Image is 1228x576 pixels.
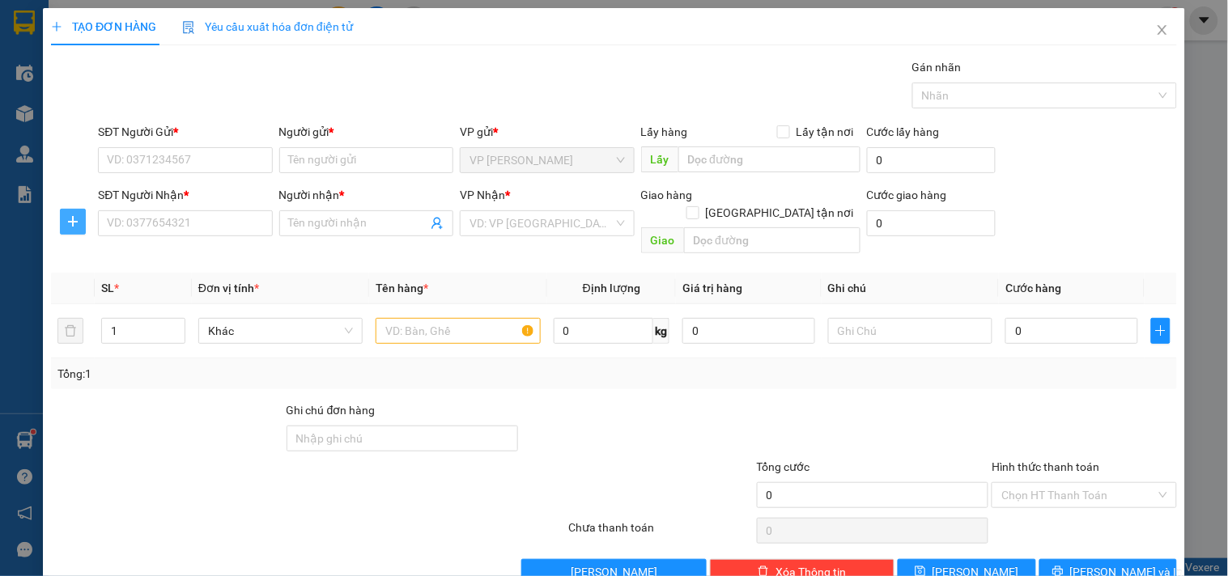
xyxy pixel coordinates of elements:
[867,188,947,201] label: Cước giao hàng
[653,318,669,344] span: kg
[1005,282,1061,294] span: Cước hàng
[912,61,962,74] label: Gán nhãn
[699,204,860,222] span: [GEOGRAPHIC_DATA] tận nơi
[682,282,742,294] span: Giá trị hàng
[98,123,272,141] div: SĐT Người Gửi
[567,519,754,547] div: Chưa thanh toán
[684,227,860,253] input: Dọc đường
[641,146,678,172] span: Lấy
[51,20,156,33] span: TẠO ĐƠN HÀNG
[641,227,684,253] span: Giao
[98,186,272,204] div: SĐT Người Nhận
[460,188,505,201] span: VP Nhận
[678,146,860,172] input: Dọc đường
[641,188,693,201] span: Giao hàng
[822,273,999,304] th: Ghi chú
[51,21,62,32] span: plus
[641,125,688,138] span: Lấy hàng
[470,148,624,172] span: VP Lê Hồng Phong
[182,20,353,33] span: Yêu cầu xuất hóa đơn điện tử
[376,318,540,344] input: VD: Bàn, Ghế
[790,123,860,141] span: Lấy tận nơi
[1156,23,1169,36] span: close
[583,282,640,294] span: Định lượng
[757,460,810,473] span: Tổng cước
[279,186,453,204] div: Người nhận
[101,282,114,294] span: SL
[287,404,376,417] label: Ghi chú đơn hàng
[57,318,83,344] button: delete
[61,215,85,228] span: plus
[992,460,1099,473] label: Hình thức thanh toán
[1140,8,1185,53] button: Close
[828,318,992,344] input: Ghi Chú
[867,125,940,138] label: Cước lấy hàng
[682,318,815,344] input: 0
[208,319,353,343] span: Khác
[287,426,519,451] input: Ghi chú đơn hàng
[867,147,996,173] input: Cước lấy hàng
[57,365,475,383] div: Tổng: 1
[198,282,259,294] span: Đơn vị tính
[182,21,195,34] img: icon
[279,123,453,141] div: Người gửi
[60,209,86,235] button: plus
[431,217,444,230] span: user-add
[460,123,634,141] div: VP gửi
[376,282,428,294] span: Tên hàng
[1152,324,1170,337] span: plus
[1151,318,1171,344] button: plus
[867,210,996,236] input: Cước giao hàng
